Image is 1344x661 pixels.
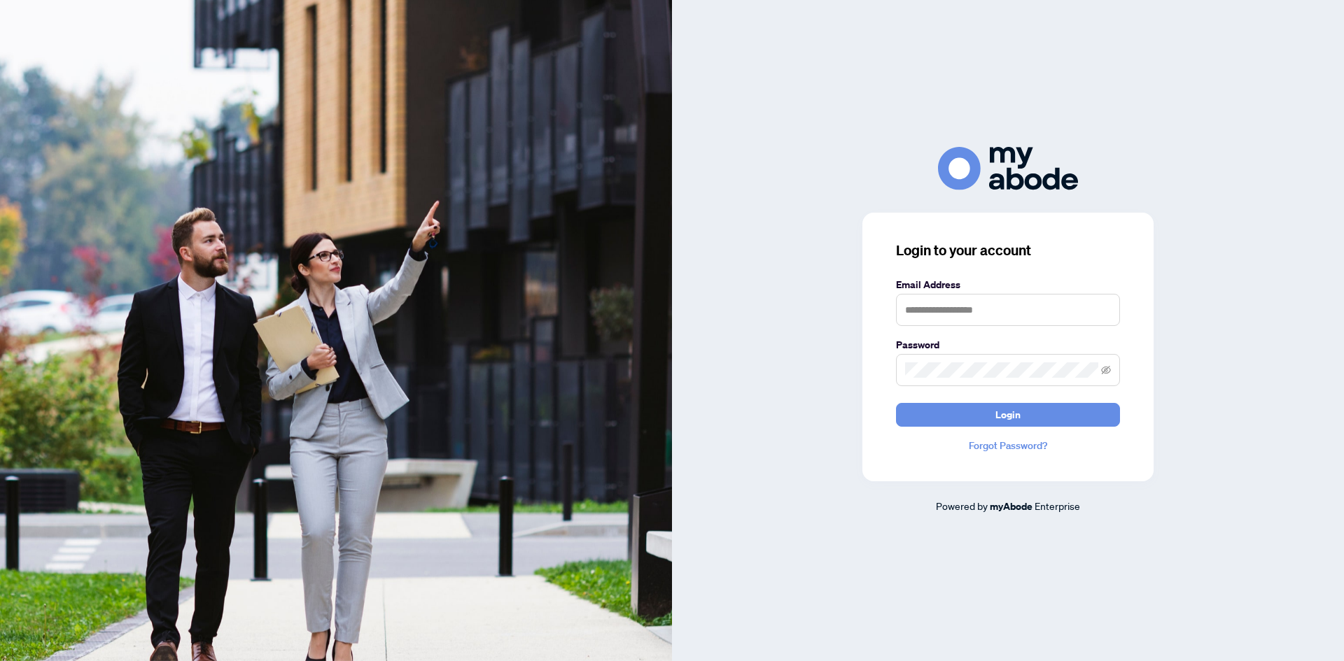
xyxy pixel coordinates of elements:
label: Email Address [896,277,1120,292]
span: eye-invisible [1101,365,1111,375]
label: Password [896,337,1120,353]
span: Enterprise [1035,499,1080,512]
button: Login [896,403,1120,427]
span: Powered by [936,499,988,512]
span: Login [995,404,1021,426]
img: ma-logo [938,147,1078,190]
a: myAbode [990,499,1032,514]
h3: Login to your account [896,241,1120,260]
a: Forgot Password? [896,438,1120,453]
